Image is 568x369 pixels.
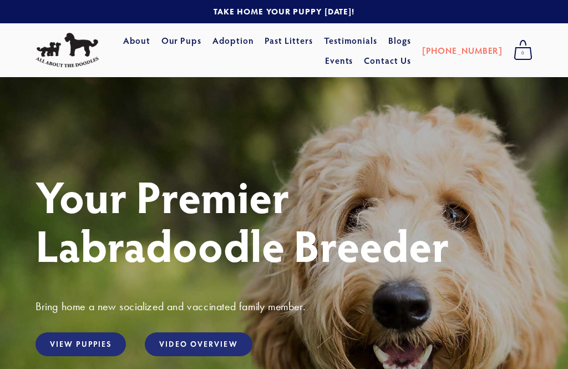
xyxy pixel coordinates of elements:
[265,34,313,46] a: Past Litters
[35,171,532,269] h1: Your Premier Labradoodle Breeder
[35,299,532,314] h3: Bring home a new socialized and vaccinated family member.
[324,31,378,50] a: Testimonials
[508,37,538,64] a: 0 items in cart
[388,31,411,50] a: Blogs
[422,41,503,60] a: [PHONE_NUMBER]
[123,31,150,50] a: About
[325,50,353,70] a: Events
[364,50,411,70] a: Contact Us
[145,332,252,356] a: Video Overview
[212,31,254,50] a: Adoption
[514,46,532,60] span: 0
[35,33,99,68] img: All About The Doodles
[161,31,202,50] a: Our Pups
[35,332,126,356] a: View Puppies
